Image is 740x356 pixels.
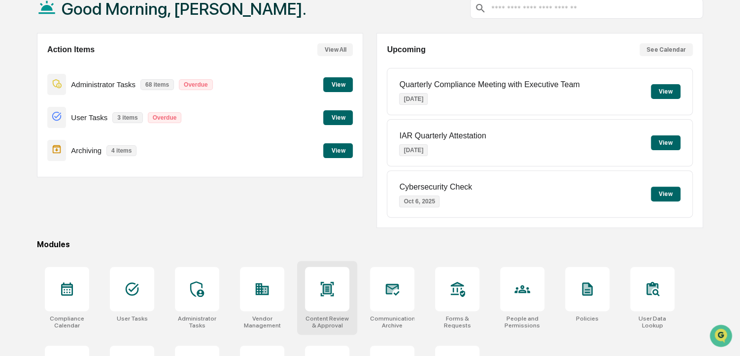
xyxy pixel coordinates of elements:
h2: Action Items [47,45,95,54]
a: 🗄️Attestations [67,170,126,188]
div: We're available if you need us! [44,85,135,93]
p: IAR Quarterly Attestation [399,131,486,140]
p: Overdue [179,79,213,90]
p: [DATE] [399,144,428,156]
button: View [651,84,680,99]
div: Administrator Tasks [175,315,219,329]
button: View [323,77,353,92]
div: Vendor Management [240,315,284,329]
a: 🔎Data Lookup [6,189,66,207]
img: Sigrid Alegria [10,124,26,140]
p: Oct 6, 2025 [399,195,439,207]
div: 🖐️ [10,175,18,183]
span: Preclearance [20,174,64,184]
button: View [323,143,353,158]
p: Overdue [148,112,182,123]
div: Policies [576,315,599,322]
iframe: Open customer support [708,324,735,350]
p: Quarterly Compliance Meeting with Executive Team [399,80,579,89]
div: Forms & Requests [435,315,479,329]
button: View [651,187,680,201]
p: User Tasks [71,113,107,122]
button: See all [153,107,179,119]
h2: Upcoming [387,45,425,54]
button: View All [317,43,353,56]
div: User Tasks [117,315,148,322]
a: 🖐️Preclearance [6,170,67,188]
span: [DATE] [87,133,107,141]
button: Start new chat [168,78,179,90]
span: • [82,133,85,141]
p: 4 items [106,145,136,156]
span: [PERSON_NAME] [31,133,80,141]
div: 🗄️ [71,175,79,183]
a: View [323,145,353,155]
span: Attestations [81,174,122,184]
div: 🔎 [10,194,18,202]
button: See Calendar [639,43,693,56]
div: Modules [37,240,703,249]
img: 1746055101610-c473b297-6a78-478c-a979-82029cc54cd1 [10,75,28,93]
div: Content Review & Approval [305,315,349,329]
img: 8933085812038_c878075ebb4cc5468115_72.jpg [21,75,38,93]
p: 3 items [112,112,142,123]
p: Cybersecurity Check [399,183,472,192]
span: Pylon [98,217,119,225]
span: Data Lookup [20,193,62,203]
button: View [323,110,353,125]
div: User Data Lookup [630,315,674,329]
button: View [651,135,680,150]
div: Compliance Calendar [45,315,89,329]
div: People and Permissions [500,315,544,329]
p: 68 items [140,79,174,90]
div: Communications Archive [370,315,414,329]
p: Administrator Tasks [71,80,135,89]
p: Archiving [71,146,101,155]
p: How can we help? [10,20,179,36]
a: View [323,112,353,122]
div: Start new chat [44,75,162,85]
a: View [323,79,353,89]
a: Powered byPylon [69,217,119,225]
div: Past conversations [10,109,66,117]
p: [DATE] [399,93,428,105]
